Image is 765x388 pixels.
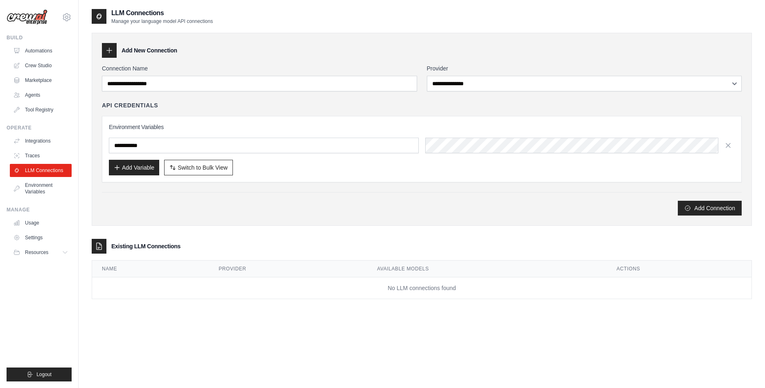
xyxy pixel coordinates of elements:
a: Agents [10,88,72,102]
a: LLM Connections [10,164,72,177]
a: Tool Registry [10,103,72,116]
div: Build [7,34,72,41]
h3: Add New Connection [122,46,177,54]
span: Resources [25,249,48,256]
button: Logout [7,368,72,381]
a: Integrations [10,134,72,147]
th: Available Models [367,261,607,277]
div: Manage [7,206,72,213]
button: Resources [10,246,72,259]
h3: Environment Variables [109,123,735,131]
a: Environment Variables [10,179,72,198]
p: Manage your language model API connections [111,18,213,25]
label: Connection Name [102,64,417,73]
a: Usage [10,216,72,229]
label: Provider [427,64,742,73]
span: Switch to Bulk View [178,163,228,172]
span: Logout [36,371,52,378]
div: Operate [7,125,72,131]
a: Marketplace [10,74,72,87]
a: Crew Studio [10,59,72,72]
img: Logo [7,9,47,25]
th: Provider [209,261,367,277]
h2: LLM Connections [111,8,213,18]
a: Automations [10,44,72,57]
button: Switch to Bulk View [164,160,233,175]
th: Name [92,261,209,277]
h4: API Credentials [102,101,158,109]
h3: Existing LLM Connections [111,242,181,250]
a: Traces [10,149,72,162]
button: Add Variable [109,160,159,175]
a: Settings [10,231,72,244]
td: No LLM connections found [92,277,751,299]
th: Actions [607,261,751,277]
button: Add Connection [678,201,742,216]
